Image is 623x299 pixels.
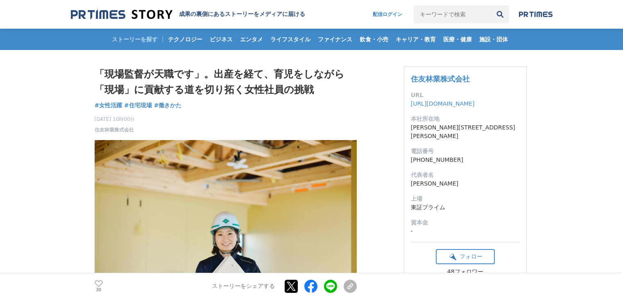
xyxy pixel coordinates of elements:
a: 住友林業株式会社 [95,126,134,134]
p: 30 [95,288,103,292]
span: ビジネス [206,36,236,43]
a: #女性活躍 [95,101,122,110]
span: ライフスタイル [267,36,314,43]
a: 成果の裏側にあるストーリーをメディアに届ける 成果の裏側にあるストーリーをメディアに届ける [71,9,305,20]
dd: [PERSON_NAME][STREET_ADDRESS][PERSON_NAME] [411,123,520,140]
span: テクノロジー [165,36,206,43]
input: キーワードで検索 [414,5,491,23]
a: [URL][DOMAIN_NAME] [411,100,475,107]
dt: 上場 [411,195,520,203]
p: ストーリーをシェアする [212,283,275,290]
dt: 代表者名 [411,171,520,179]
span: エンタメ [237,36,266,43]
h2: 成果の裏側にあるストーリーをメディアに届ける [179,11,305,18]
button: フォロー [436,249,495,264]
span: #住宅現場 [124,102,152,109]
a: 施設・団体 [476,29,511,50]
span: 施設・団体 [476,36,511,43]
dd: 東証プライム [411,203,520,212]
img: prtimes [519,11,553,18]
dt: 本社所在地 [411,115,520,123]
span: ファイナンス [315,36,356,43]
dd: [PHONE_NUMBER] [411,156,520,164]
dt: 資本金 [411,218,520,227]
dd: [PERSON_NAME] [411,179,520,188]
span: 医療・健康 [440,36,475,43]
h1: 「現場監督が天職です」。出産を経て、育児をしながら「現場」に貢献する道を切り拓く女性社員の挑戦 [95,66,357,98]
a: 住友林業株式会社 [411,75,470,83]
a: 飲食・小売 [356,29,392,50]
a: 医療・健康 [440,29,475,50]
a: #働きかた [154,101,182,110]
span: [DATE] 10時00分 [95,116,135,123]
dt: 電話番号 [411,147,520,156]
a: ビジネス [206,29,236,50]
a: ファイナンス [315,29,356,50]
img: 成果の裏側にあるストーリーをメディアに届ける [71,9,172,20]
span: #女性活躍 [95,102,122,109]
span: #働きかた [154,102,182,109]
a: エンタメ [237,29,266,50]
a: テクノロジー [165,29,206,50]
a: ライフスタイル [267,29,314,50]
a: キャリア・教育 [392,29,439,50]
span: 飲食・小売 [356,36,392,43]
a: 配信ログイン [365,5,410,23]
div: 48フォロワー [436,268,495,276]
a: #住宅現場 [124,101,152,110]
span: キャリア・教育 [392,36,439,43]
dd: - [411,227,520,236]
button: 検索 [491,5,509,23]
dt: URL [411,91,520,100]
